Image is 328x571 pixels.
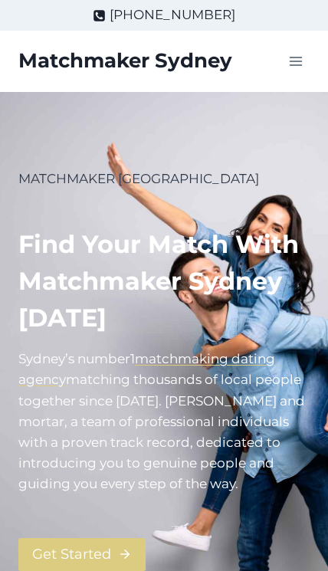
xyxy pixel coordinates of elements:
[18,169,310,189] p: MATCHMAKER [GEOGRAPHIC_DATA]
[18,351,275,387] a: matchmaking dating agency
[66,372,80,387] mark: m
[281,49,310,73] button: Open menu
[110,5,235,25] span: [PHONE_NUMBER]
[93,5,235,25] a: [PHONE_NUMBER]
[18,49,232,73] a: Matchmaker Sydney
[32,543,111,566] span: Get Started
[18,226,310,336] h1: Find your match with Matchmaker Sydney [DATE]
[18,538,146,571] a: Get Started
[130,351,135,366] mark: 1
[18,349,310,494] p: Sydney’s number atching thousands of local people together since [DATE]. [PERSON_NAME] and mortar...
